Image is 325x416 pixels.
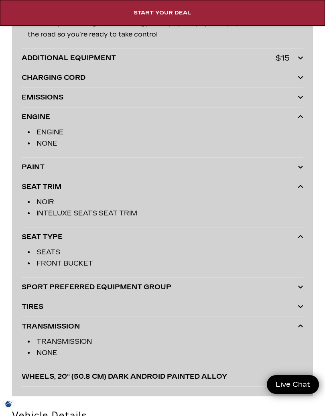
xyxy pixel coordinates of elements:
[267,375,319,394] a: Live Chat
[28,247,303,258] li: SEATS
[272,380,314,389] span: Live Chat
[28,18,303,40] li: While you're using the technology, it helps prompt you to pay close attention to the road so you'...
[28,208,303,219] li: INTELUXE SEATS SEAT TRIM
[28,197,303,208] li: NOIR
[28,127,303,138] li: ENGINE
[22,321,297,332] div: TRANSMISSION
[22,112,297,123] div: ENGINE
[28,336,303,347] li: TRANSMISSION
[22,301,297,313] div: TIRES
[28,258,303,269] li: FRONT BUCKET
[22,162,297,173] div: PAINT
[22,92,297,103] div: EMISSIONS
[28,138,303,149] li: NONE
[22,231,297,243] div: SEAT TYPE
[28,347,303,359] li: NONE
[22,282,297,293] div: SPORT PREFERRED EQUIPMENT GROUP
[22,53,275,64] div: ADDITIONAL EQUIPMENT
[22,371,297,382] div: WHEELS, 20" (50.8 CM) DARK ANDROID PAINTED ALLOY
[22,72,297,83] div: CHARGING CORD
[22,181,297,193] div: SEAT TRIM
[134,10,191,16] span: Start Your Deal
[276,53,290,64] div: $15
